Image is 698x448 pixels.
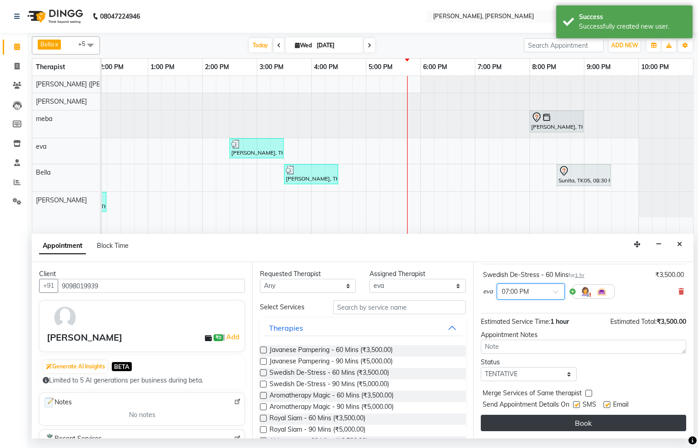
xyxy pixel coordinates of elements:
div: Requested Therapist [260,269,356,279]
span: Estimated Service Time: [481,317,550,326]
button: Generate AI Insights [44,360,107,373]
div: Success [579,12,686,22]
span: Appointment [39,238,86,254]
span: 1 hour [550,317,569,326]
button: Book [481,415,686,431]
div: Swedish De-Stress - 60 Mins [483,270,584,280]
div: [PERSON_NAME], TK07, 03:30 PM-04:30 PM, Swedish De-Stress - 60 Mins [285,166,337,183]
span: ₹0 [214,334,223,342]
span: BETA [112,362,132,371]
input: 2025-09-03 [314,39,359,52]
span: Email [613,400,628,411]
span: Estimated Total: [610,317,657,326]
span: eva [483,287,493,296]
button: +91 [39,279,58,293]
button: ADD NEW [609,39,640,52]
a: 1:00 PM [148,60,177,74]
span: [PERSON_NAME] [36,97,87,106]
a: 9:00 PM [584,60,613,74]
span: Javanese Pampering - 60 Mins (₹3,500.00) [269,345,393,357]
div: Therapies [269,322,303,333]
div: [PERSON_NAME] [47,331,122,344]
span: Today [249,38,272,52]
a: 2:00 PM [203,60,231,74]
a: Add [225,332,241,342]
div: Limited to 5 AI generations per business during beta. [43,376,241,385]
span: Notes [43,397,72,408]
span: Wed [293,42,314,49]
span: Royal Siam - 90 Mins (₹5,000.00) [269,425,365,436]
span: Recent Services [43,433,102,444]
a: 10:00 PM [639,60,671,74]
a: 6:00 PM [421,60,449,74]
span: Send Appointment Details On [483,400,569,411]
span: | [223,332,241,342]
span: Block Time [97,242,129,250]
span: Merge Services of Same therapist [483,388,582,400]
a: 7:00 PM [475,60,504,74]
div: Status [481,357,577,367]
div: Appointment Notes [481,330,686,340]
span: eva [36,142,46,151]
span: SMS [583,400,596,411]
div: [PERSON_NAME], TK06, 02:30 PM-03:30 PM, Swedish De-Stress - 60 Mins [230,140,283,157]
div: Select Services [253,302,326,312]
span: Javanese Pampering - 90 Mins (₹5,000.00) [269,357,393,368]
div: ₹3,500.00 [655,270,684,280]
span: Bella [40,40,54,48]
small: for [568,272,584,278]
input: Search Appointment [524,38,603,52]
span: Aromatherapy Magic - 90 Mins (₹5,000.00) [269,402,394,413]
b: 08047224946 [100,4,140,29]
span: Therapist [36,63,65,71]
span: Royal Siam - 60 Mins (₹3,500.00) [269,413,365,425]
span: No notes [129,410,155,420]
span: Bella [36,168,50,176]
span: meba [36,115,52,123]
a: 4:00 PM [312,60,340,74]
a: 3:00 PM [257,60,286,74]
input: Search by Name/Mobile/Email/Code [58,279,245,293]
a: 5:00 PM [366,60,395,74]
a: 12:00 PM [94,60,126,74]
span: [PERSON_NAME] [36,196,87,204]
button: Close [673,237,686,252]
input: Search by service name [333,300,466,314]
div: Client [39,269,245,279]
span: Abhyangam - 60 Mins (₹3,500.00) [269,436,368,448]
span: Aromatherapy Magic - 60 Mins (₹3,500.00) [269,391,394,402]
div: [PERSON_NAME], TK04, 08:00 PM-09:00 PM, Javanese Pampering - 60 Mins [530,112,583,131]
img: Interior.png [596,286,607,297]
span: +5 [78,40,92,47]
img: logo [23,4,85,29]
span: Swedish De-Stress - 60 Mins (₹3,500.00) [269,368,389,379]
span: ₹3,500.00 [657,317,686,326]
a: 8:00 PM [530,60,558,74]
span: [PERSON_NAME] ([PERSON_NAME]) [36,80,143,88]
img: avatar [52,304,78,331]
button: Therapies [264,320,462,336]
img: Hairdresser.png [580,286,591,297]
a: x [54,40,58,48]
div: Assigned Therapist [369,269,465,279]
div: Successfully created new user. [579,22,686,31]
span: Swedish De-Stress - 90 Mins (₹5,000.00) [269,379,389,391]
span: ADD NEW [611,42,638,49]
span: 1 hr [575,272,584,278]
div: Sunita, TK05, 08:30 PM-09:30 PM, Javanese Pampering - 60 Mins [558,166,610,185]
